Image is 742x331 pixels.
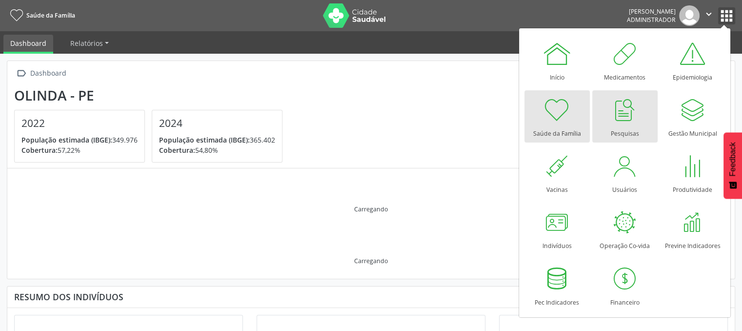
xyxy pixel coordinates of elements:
[679,5,700,26] img: img
[592,90,658,143] a: Pesquisas
[660,90,725,143] a: Gestão Municipal
[728,142,737,176] span: Feedback
[660,34,725,86] a: Epidemiologia
[26,11,75,20] span: Saúde da Família
[21,145,138,155] p: 57,22%
[14,291,728,302] div: Resumo dos indivíduos
[524,34,590,86] a: Início
[524,203,590,255] a: Indivíduos
[354,257,388,265] div: Carregando
[723,132,742,199] button: Feedback - Mostrar pesquisa
[627,16,676,24] span: Administrador
[159,145,275,155] p: 54,80%
[21,135,138,145] p: 349.976
[14,66,28,81] i: 
[159,135,250,145] span: População estimada (IBGE):
[14,66,68,81] a:  Dashboard
[159,117,275,129] h4: 2024
[159,145,195,155] span: Cobertura:
[592,146,658,199] a: Usuários
[7,7,75,23] a: Saúde da Família
[592,34,658,86] a: Medicamentos
[700,5,718,26] button: 
[660,203,725,255] a: Previne Indicadores
[63,35,116,52] a: Relatórios
[524,259,590,311] a: Pec Indicadores
[14,87,289,103] div: Olinda - PE
[627,7,676,16] div: [PERSON_NAME]
[28,66,68,81] div: Dashboard
[592,259,658,311] a: Financeiro
[524,90,590,143] a: Saúde da Família
[21,117,138,129] h4: 2022
[3,35,53,54] a: Dashboard
[718,7,735,24] button: apps
[159,135,275,145] p: 365.402
[21,145,58,155] span: Cobertura:
[21,135,112,145] span: População estimada (IBGE):
[660,146,725,199] a: Produtividade
[354,205,388,213] div: Carregando
[592,203,658,255] a: Operação Co-vida
[703,9,714,20] i: 
[70,39,103,48] span: Relatórios
[524,146,590,199] a: Vacinas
